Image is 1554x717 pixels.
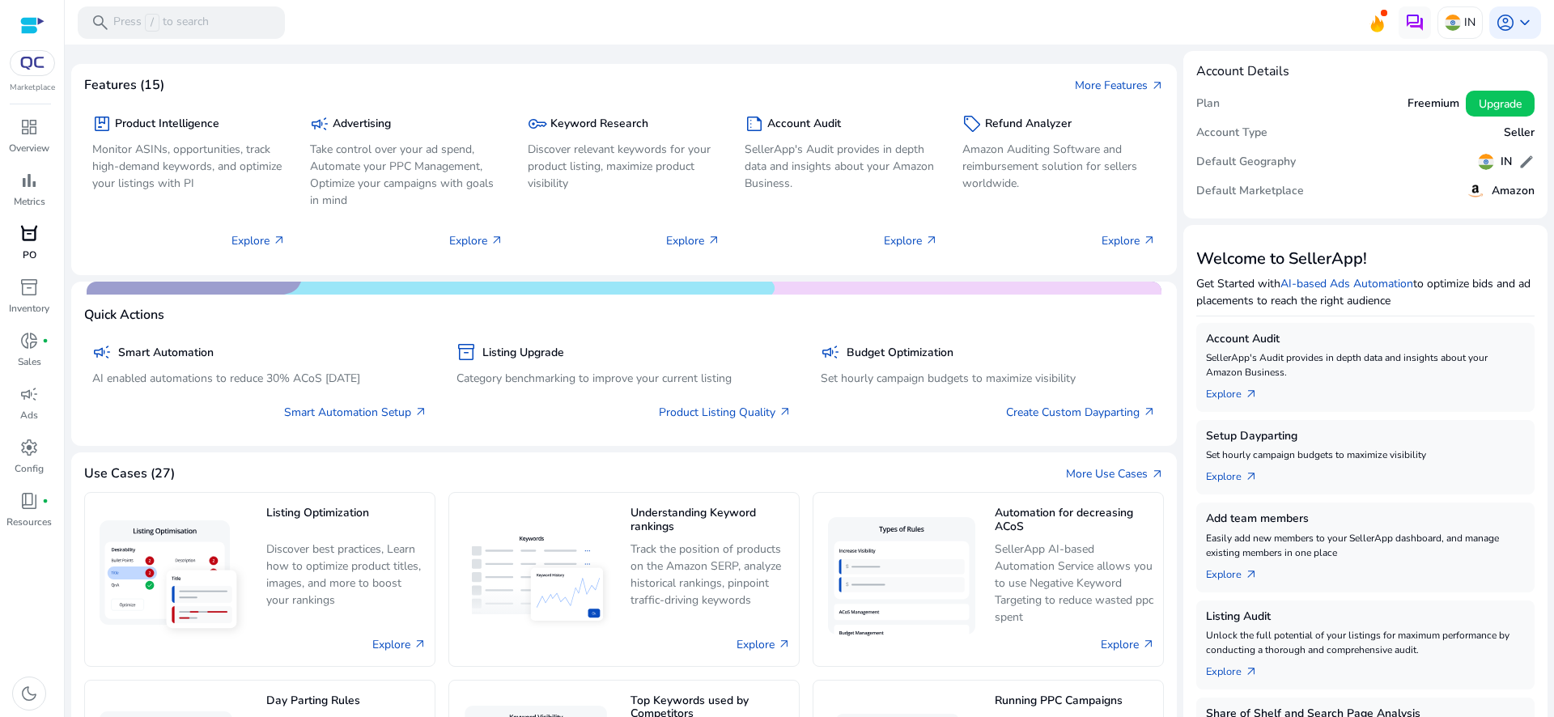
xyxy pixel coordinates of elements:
span: arrow_outward [414,638,427,651]
p: Discover best practices, Learn how to optimize product titles, images, and more to boost your ran... [266,541,427,609]
h5: IN [1501,155,1512,169]
p: Resources [6,515,52,529]
h5: Listing Optimization [266,507,427,535]
p: Explore [666,232,720,249]
span: arrow_outward [1245,470,1258,483]
span: fiber_manual_record [42,498,49,504]
img: amazon.svg [1466,181,1485,201]
h5: Automation for decreasing ACoS [995,507,1155,535]
p: Take control over your ad spend, Automate your PPC Management, Optimize your campaigns with goals... [310,141,503,209]
span: arrow_outward [778,638,791,651]
img: QC-logo.svg [18,57,47,70]
span: arrow_outward [490,234,503,247]
h5: Understanding Keyword rankings [631,507,791,535]
a: AI-based Ads Automation [1280,276,1413,291]
span: arrow_outward [1245,665,1258,678]
p: Metrics [14,194,45,209]
span: arrow_outward [1245,388,1258,401]
span: dark_mode [19,684,39,703]
h5: Budget Optimization [847,346,953,360]
p: Category benchmarking to improve your current listing [456,370,792,387]
p: Explore [1102,232,1156,249]
a: Smart Automation Setup [284,404,427,421]
p: Explore [884,232,938,249]
p: Easily add new members to your SellerApp dashboard, and manage existing members in one place [1206,531,1525,560]
p: Explore [449,232,503,249]
h5: Account Audit [767,117,841,131]
p: Set hourly campaign budgets to maximize visibility [1206,448,1525,462]
a: Create Custom Dayparting [1006,404,1156,421]
p: IN [1464,8,1475,36]
span: bar_chart [19,171,39,190]
span: arrow_outward [1142,638,1155,651]
a: Explorearrow_outward [1206,380,1271,402]
span: keyboard_arrow_down [1515,13,1535,32]
span: account_circle [1496,13,1515,32]
p: Explore [231,232,286,249]
p: Press to search [113,14,209,32]
h5: Default Marketplace [1196,185,1304,198]
h5: Refund Analyzer [985,117,1072,131]
p: Unlock the full potential of your listings for maximum performance by conducting a thorough and c... [1206,628,1525,657]
span: arrow_outward [925,234,938,247]
span: arrow_outward [1143,234,1156,247]
span: orders [19,224,39,244]
a: Explorearrow_outward [1206,560,1271,583]
p: SellerApp's Audit provides in depth data and insights about your Amazon Business. [1206,350,1525,380]
h5: Listing Audit [1206,610,1525,624]
p: PO [23,248,36,262]
h4: Use Cases (27) [84,466,175,482]
span: campaign [821,342,840,362]
a: Explore [1101,636,1155,653]
h5: Setup Dayparting [1206,430,1525,443]
p: Amazon Auditing Software and reimbursement solution for sellers worldwide. [962,141,1156,192]
span: book_4 [19,491,39,511]
h5: Listing Upgrade [482,346,564,360]
h4: Quick Actions [84,308,164,323]
img: Automation for decreasing ACoS [822,511,982,647]
span: arrow_outward [707,234,720,247]
p: Overview [9,141,49,155]
h5: Product Intelligence [115,117,219,131]
span: dashboard [19,117,39,137]
p: Set hourly campaign budgets to maximize visibility [821,370,1156,387]
button: Upgrade [1466,91,1535,117]
h4: Account Details [1196,64,1289,79]
span: donut_small [19,331,39,350]
span: / [145,14,159,32]
p: Get Started with to optimize bids and ad placements to reach the right audience [1196,275,1535,309]
p: Config [15,461,44,476]
a: Explorearrow_outward [1206,462,1271,485]
a: Explore [372,636,427,653]
img: in.svg [1478,154,1494,170]
span: arrow_outward [1245,568,1258,581]
span: arrow_outward [414,405,427,418]
p: Sales [18,354,41,369]
span: campaign [19,384,39,404]
span: summarize [745,114,764,134]
p: SellerApp AI-based Automation Service allows you to use Negative Keyword Targeting to reduce wast... [995,541,1155,626]
span: inventory_2 [456,342,476,362]
span: campaign [92,342,112,362]
img: Understanding Keyword rankings [457,524,618,634]
a: More Use Casesarrow_outward [1066,465,1164,482]
span: campaign [310,114,329,134]
h5: Keyword Research [550,117,648,131]
span: inventory_2 [19,278,39,297]
h5: Seller [1504,126,1535,140]
a: Product Listing Quality [659,404,792,421]
span: fiber_manual_record [42,337,49,344]
h5: Smart Automation [118,346,214,360]
h5: Account Audit [1206,333,1525,346]
h5: Default Geography [1196,155,1296,169]
a: Explorearrow_outward [1206,657,1271,680]
span: sell [962,114,982,134]
h5: Freemium [1408,97,1459,111]
h5: Plan [1196,97,1220,111]
span: key [528,114,547,134]
span: arrow_outward [1143,405,1156,418]
p: Inventory [9,301,49,316]
p: Discover relevant keywords for your product listing, maximize product visibility [528,141,721,192]
p: SellerApp's Audit provides in depth data and insights about your Amazon Business. [745,141,938,192]
span: arrow_outward [779,405,792,418]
